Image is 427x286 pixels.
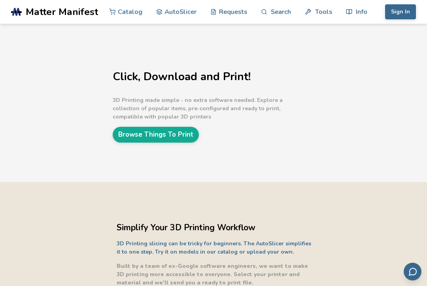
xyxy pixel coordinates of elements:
span: Matter Manifest [26,6,98,17]
a: Browse Things To Print [113,127,199,142]
h1: Click, Download and Print! [113,71,310,83]
p: 3D Printing slicing can be tricky for beginners. The AutoSlicer simplifies it to one step. Try it... [117,239,314,256]
button: Send feedback via email [404,263,421,280]
h2: Simplify Your 3D Printing Workflow [117,222,314,234]
button: Sign In [385,4,416,19]
p: 3D Printing made simple - no extra software needed. Explore a collection of popular items, pre-co... [113,96,310,121]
